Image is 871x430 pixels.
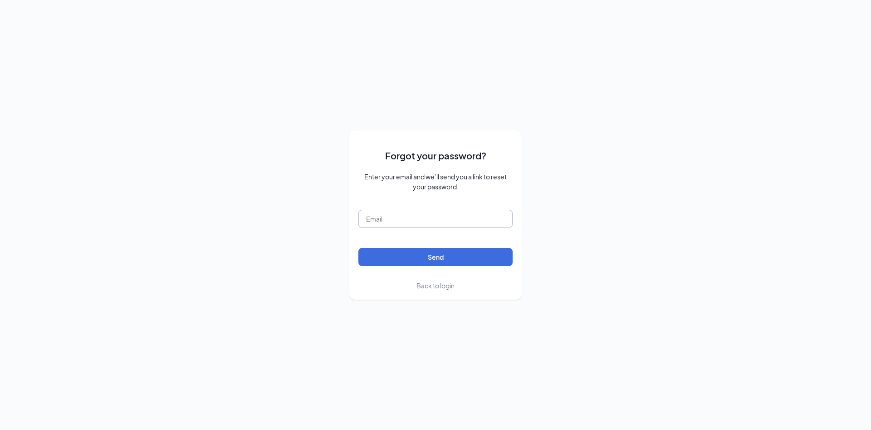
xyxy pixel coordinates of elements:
[358,248,513,266] button: Send
[358,210,513,228] input: Email
[358,172,513,192] span: Enter your email and we’ll send you a link to reset your password.
[416,281,455,291] a: Back to login
[385,148,486,163] span: Forgot your password?
[416,282,455,290] span: Back to login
